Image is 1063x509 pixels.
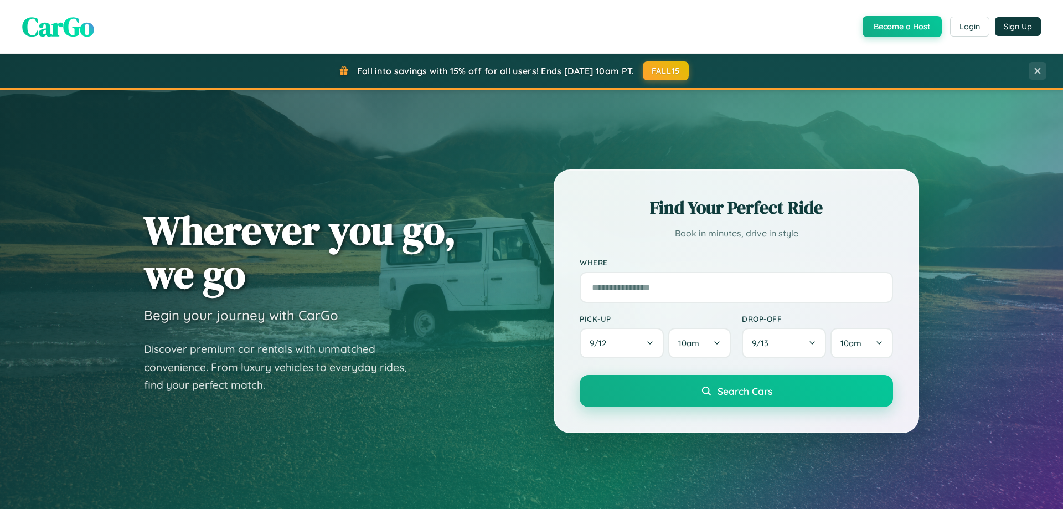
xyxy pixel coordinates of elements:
[580,258,893,268] label: Where
[580,196,893,220] h2: Find Your Perfect Ride
[357,65,634,76] span: Fall into savings with 15% off for all users! Ends [DATE] 10am PT.
[840,338,861,348] span: 10am
[580,225,893,241] p: Book in minutes, drive in style
[995,17,1041,36] button: Sign Up
[144,208,456,296] h1: Wherever you go, we go
[718,385,772,397] span: Search Cars
[950,17,989,37] button: Login
[863,16,942,37] button: Become a Host
[742,328,826,358] button: 9/13
[22,8,94,45] span: CarGo
[643,61,689,80] button: FALL15
[144,307,338,323] h3: Begin your journey with CarGo
[742,314,893,323] label: Drop-off
[678,338,699,348] span: 10am
[752,338,774,348] span: 9 / 13
[590,338,612,348] span: 9 / 12
[580,314,731,323] label: Pick-up
[668,328,731,358] button: 10am
[144,340,421,394] p: Discover premium car rentals with unmatched convenience. From luxury vehicles to everyday rides, ...
[580,328,664,358] button: 9/12
[580,375,893,407] button: Search Cars
[830,328,893,358] button: 10am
